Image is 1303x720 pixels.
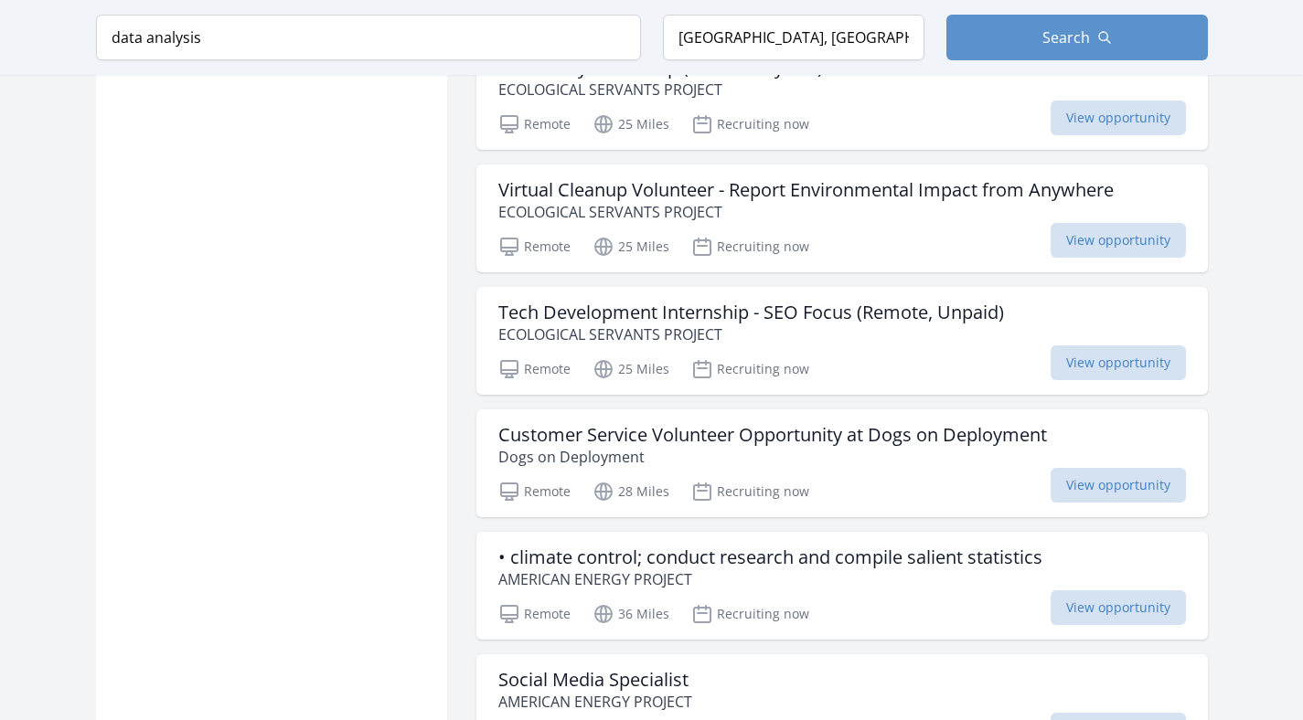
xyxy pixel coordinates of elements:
[691,603,809,625] p: Recruiting now
[498,568,1042,590] p: AMERICAN ENERGY PROJECT
[476,409,1208,517] a: Customer Service Volunteer Opportunity at Dogs on Deployment Dogs on Deployment Remote 28 Miles R...
[498,691,692,713] p: AMERICAN ENERGY PROJECT
[593,358,669,380] p: 25 Miles
[593,603,669,625] p: 36 Miles
[498,179,1114,201] h3: Virtual Cleanup Volunteer - Report Environmental Impact from Anywhere
[691,113,809,135] p: Recruiting now
[498,79,823,101] p: ECOLOGICAL SERVANTS PROJECT
[498,546,1042,568] h3: • climate control; conduct research and compile salient statistics
[1051,468,1186,503] span: View opportunity
[476,532,1208,640] a: • climate control; conduct research and compile salient statistics AMERICAN ENERGY PROJECT Remote...
[498,603,571,625] p: Remote
[498,201,1114,223] p: ECOLOGICAL SERVANTS PROJECT
[96,15,641,60] input: Keyword
[691,481,809,503] p: Recruiting now
[476,42,1208,150] a: Data Entry Internship (Remote/Hybrid) ECOLOGICAL SERVANTS PROJECT Remote 25 Miles Recruiting now ...
[593,113,669,135] p: 25 Miles
[498,236,571,258] p: Remote
[498,669,692,691] h3: Social Media Specialist
[691,358,809,380] p: Recruiting now
[1051,345,1186,380] span: View opportunity
[593,236,669,258] p: 25 Miles
[498,302,1004,323] h3: Tech Development Internship - SEO Focus (Remote, Unpaid)
[691,236,809,258] p: Recruiting now
[1051,223,1186,258] span: View opportunity
[1051,101,1186,135] span: View opportunity
[476,287,1208,395] a: Tech Development Internship - SEO Focus (Remote, Unpaid) ECOLOGICAL SERVANTS PROJECT Remote 25 Mi...
[498,424,1047,446] h3: Customer Service Volunteer Opportunity at Dogs on Deployment
[498,113,571,135] p: Remote
[498,481,571,503] p: Remote
[593,481,669,503] p: 28 Miles
[1051,590,1186,625] span: View opportunity
[498,358,571,380] p: Remote
[476,164,1208,272] a: Virtual Cleanup Volunteer - Report Environmental Impact from Anywhere ECOLOGICAL SERVANTS PROJECT...
[498,446,1047,468] p: Dogs on Deployment
[663,15,924,60] input: Location
[498,323,1004,345] p: ECOLOGICAL SERVANTS PROJECT
[946,15,1208,60] button: Search
[1042,26,1090,48] span: Search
